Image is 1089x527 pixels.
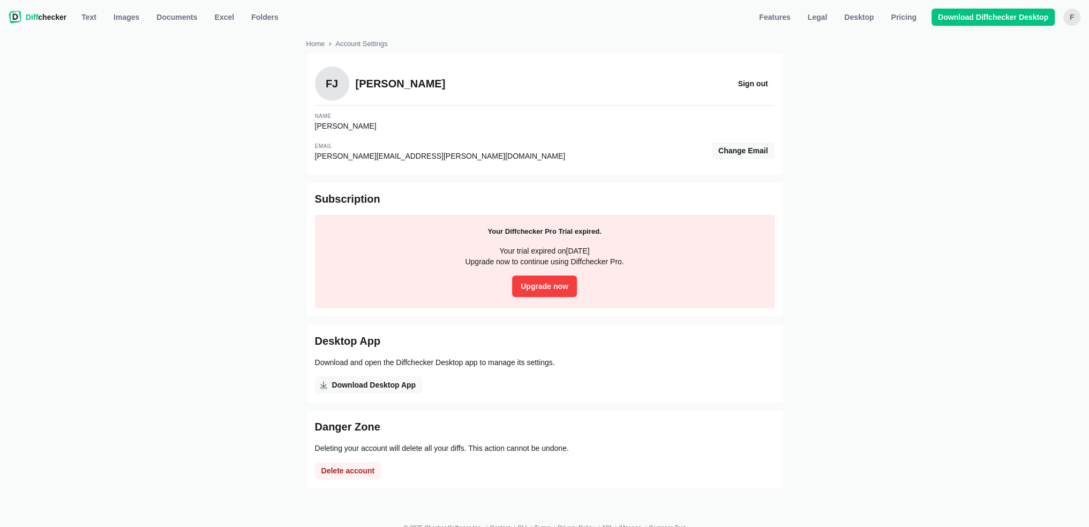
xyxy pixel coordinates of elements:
p: Deleting your account will delete all your diffs. This action cannot be undone. [315,443,775,454]
a: Legal [801,9,834,26]
span: Desktop [842,12,876,23]
span: Folders [249,12,281,23]
div: [PERSON_NAME][EMAIL_ADDRESS][PERSON_NAME][DOMAIN_NAME] [315,151,712,161]
label: Name [315,113,332,119]
button: Folders [245,9,285,26]
button: Change Email [712,142,775,159]
span: Pricing [889,12,918,23]
span: checker [26,12,66,23]
span: Download Diffchecker Desktop [936,12,1050,23]
a: Account Settings [335,39,388,49]
span: Excel [213,12,237,23]
a: Upgrade now [512,276,577,297]
img: Diffchecker logo [9,11,21,24]
span: Diff [26,13,38,21]
a: Diffchecker [9,9,66,26]
span: Features [757,12,792,23]
h2: Desktop App [315,333,775,348]
h3: Your Diffchecker Pro Trial expired. [326,226,764,237]
span: Change Email [716,145,770,156]
a: Excel [208,9,241,26]
a: Pricing [884,9,922,26]
p: Your trial expired on [DATE] Upgrade now to continue using Diffchecker Pro. [326,246,764,267]
button: F [1063,9,1080,26]
a: Home [306,39,325,49]
a: Documents [150,9,204,26]
span: Images [111,12,141,23]
a: Features [753,9,797,26]
h2: Danger Zone [315,419,775,434]
a: Desktop [838,9,880,26]
label: Email [315,143,333,149]
h2: [PERSON_NAME] [356,72,446,95]
span: Text [79,12,99,23]
span: Documents [154,12,199,23]
span: Upgrade now [519,281,570,292]
span: Download Desktop App [330,380,418,390]
button: Sign out [732,75,775,92]
a: Images [107,9,146,26]
button: Delete account [315,462,381,479]
span: Sign out [736,78,770,89]
a: Download Desktop App [315,376,423,394]
span: Legal [806,12,830,23]
div: FJ [315,66,349,101]
div: [PERSON_NAME] [315,121,775,131]
span: Delete account [319,465,377,476]
a: Text [75,9,103,26]
h2: Subscription [315,191,775,206]
a: Download Diffchecker Desktop [932,9,1055,26]
p: Download and open the Diffchecker Desktop app to manage its settings. [315,357,775,368]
